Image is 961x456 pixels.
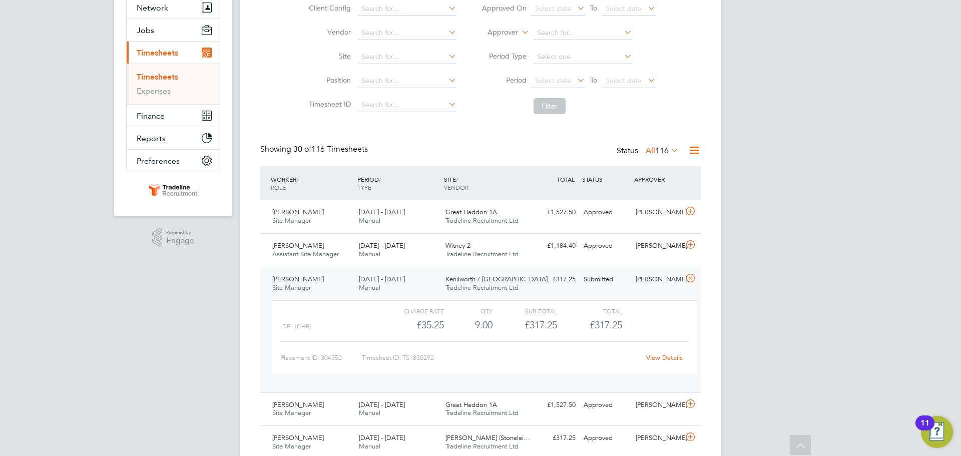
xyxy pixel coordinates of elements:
span: 116 Timesheets [293,144,368,154]
a: Timesheets [137,72,178,82]
div: QTY [444,305,493,317]
button: Timesheets [127,42,220,64]
span: Jobs [137,26,154,35]
span: VENDOR [444,183,468,191]
input: Search for... [358,50,456,64]
span: Finance [137,111,165,121]
div: Total [557,305,622,317]
span: TOTAL [557,175,575,183]
span: Powered by [166,228,194,237]
span: ROLE [271,183,286,191]
span: [PERSON_NAME] [272,275,324,283]
button: Reports [127,127,220,149]
div: £317.25 [528,271,580,288]
div: £317.25 [528,430,580,446]
div: Approved [580,238,632,254]
div: STATUS [580,170,632,188]
input: Search for... [534,26,632,40]
div: [PERSON_NAME] [632,238,684,254]
span: Preferences [137,156,180,166]
a: Powered byEngage [152,228,195,247]
span: [PERSON_NAME] [272,400,324,409]
button: Filter [534,98,566,114]
span: Select date [535,76,571,85]
span: [DATE] - [DATE] [359,275,405,283]
span: [PERSON_NAME] [272,241,324,250]
div: Charge rate [379,305,444,317]
span: [PERSON_NAME] [272,433,324,442]
span: Manual [359,250,380,258]
div: £1,527.50 [528,397,580,413]
div: Submitted [580,271,632,288]
label: Position [306,76,351,85]
input: Search for... [358,26,456,40]
span: Select date [606,76,642,85]
span: [PERSON_NAME] (Stonelei… [445,433,530,442]
label: Site [306,52,351,61]
div: Status [617,144,681,158]
div: APPROVER [632,170,684,188]
div: 11 [920,423,929,436]
span: DP1 (£/HR) [282,323,311,330]
img: tradelinerecruitment-logo-retina.png [147,182,199,198]
span: Great Haddon 1A [445,400,497,409]
span: TYPE [357,183,371,191]
span: Engage [166,237,194,245]
label: All [646,146,679,156]
span: 116 [655,146,669,156]
span: To [587,74,600,87]
span: Site Manager [272,283,311,292]
div: £317.25 [493,317,557,333]
span: [DATE] - [DATE] [359,433,405,442]
a: View Details [646,353,683,362]
span: Select date [606,4,642,13]
input: Search for... [358,74,456,88]
div: Placement ID: 304552 [280,350,362,366]
span: Tradeline Recruitment Ltd [445,216,519,225]
span: Manual [359,283,380,292]
label: Approver [473,28,518,38]
input: Search for... [358,2,456,16]
div: Timesheet ID: TS1830292 [362,350,640,366]
span: Manual [359,408,380,417]
div: SITE [441,170,528,196]
span: / [296,175,298,183]
div: Approved [580,397,632,413]
div: WORKER [268,170,355,196]
button: Jobs [127,19,220,41]
span: Tradeline Recruitment Ltd [445,283,519,292]
div: £1,184.40 [528,238,580,254]
button: Finance [127,105,220,127]
span: Kenilworth / [GEOGRAPHIC_DATA]… [445,275,554,283]
div: [PERSON_NAME] [632,397,684,413]
label: Timesheet ID [306,100,351,109]
span: [DATE] - [DATE] [359,400,405,409]
span: [PERSON_NAME] [272,208,324,216]
button: Preferences [127,150,220,172]
div: Showing [260,144,370,155]
div: Approved [580,430,632,446]
div: Timesheets [127,64,220,104]
span: Select date [535,4,571,13]
div: £35.25 [379,317,444,333]
button: Open Resource Center, 11 new notifications [921,416,953,448]
span: Tradeline Recruitment Ltd [445,442,519,450]
label: Period [482,76,527,85]
span: To [587,2,600,15]
span: Manual [359,442,380,450]
input: Select one [534,50,632,64]
label: Vendor [306,28,351,37]
a: Expenses [137,86,171,96]
div: [PERSON_NAME] [632,204,684,221]
span: Manual [359,216,380,225]
div: [PERSON_NAME] [632,430,684,446]
span: Witney 2 [445,241,470,250]
span: Network [137,3,168,13]
span: / [456,175,458,183]
span: Site Manager [272,408,311,417]
a: Go to home page [126,182,220,198]
input: Search for... [358,98,456,112]
label: Client Config [306,4,351,13]
span: Reports [137,134,166,143]
span: 30 of [293,144,311,154]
